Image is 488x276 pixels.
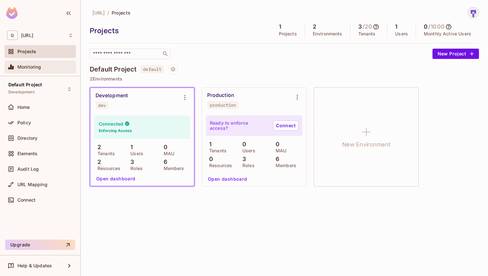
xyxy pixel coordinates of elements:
[358,31,376,36] p: Tenants
[7,31,18,40] span: G
[94,174,138,184] button: Open dashboard
[168,67,178,73] span: Project settings
[17,182,47,187] span: URL Mapping
[17,136,37,141] span: Directory
[99,128,132,134] h6: Enforcing Access
[210,120,268,131] p: Ready to enforce access?
[313,31,342,36] p: Environments
[432,49,479,59] button: New Project
[272,148,286,153] p: MAU
[98,103,106,108] div: dev
[6,7,18,19] img: SReyMgAAAABJRU5ErkJggg==
[17,263,52,268] span: Help & Updates
[210,102,236,108] div: production
[8,90,35,95] span: Development
[107,10,109,16] li: /
[17,49,36,54] span: Projects
[94,151,115,156] p: Tenants
[424,31,471,36] p: Monthly Active Users
[21,33,33,38] span: Workspace: genworx.ai
[127,159,134,165] p: 3
[94,144,101,150] p: 2
[206,156,213,162] p: 0
[291,91,304,104] button: Environment settings
[239,148,255,153] p: Users
[239,141,246,148] p: 0
[17,151,37,156] span: Elements
[140,65,164,73] span: default
[90,65,137,73] h4: Default Project
[239,156,246,162] p: 3
[127,151,143,156] p: Users
[17,105,30,110] span: Home
[239,163,255,168] p: Roles
[362,24,372,30] h5: / 20
[207,92,234,99] div: Production
[279,31,297,36] p: Projects
[272,163,296,168] p: Members
[92,10,105,16] span: [URL]
[272,141,280,148] p: 0
[17,120,31,125] span: Policy
[94,166,120,171] p: Resources
[160,166,184,171] p: Members
[468,7,479,18] img: sharmila@genworx.ai
[127,166,143,171] p: Roles
[273,120,299,131] a: Connect
[127,144,133,150] p: 1
[160,144,168,150] p: 0
[206,163,232,168] p: Resources
[206,148,227,153] p: Tenants
[94,159,101,165] p: 2
[90,76,479,81] p: 2 Environments
[160,151,174,156] p: MAU
[5,240,75,250] button: Upgrade
[8,82,42,87] span: Default Project
[17,167,39,172] span: Audit Log
[395,31,408,36] p: Users
[96,92,128,99] div: Development
[17,197,36,203] span: Connect
[428,24,445,30] h5: / 1000
[342,140,391,149] h1: New Environment
[178,91,191,104] button: Environment settings
[160,159,167,165] p: 6
[206,141,211,148] p: 1
[313,24,316,30] h5: 2
[424,24,428,30] h5: 0
[17,64,41,70] span: Monitoring
[395,24,397,30] h5: 1
[272,156,279,162] p: 6
[205,174,250,184] button: Open dashboard
[99,121,123,127] h4: Connected
[112,10,130,16] span: Projects
[90,26,268,35] div: Projects
[358,24,362,30] h5: 3
[279,24,281,30] h5: 1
